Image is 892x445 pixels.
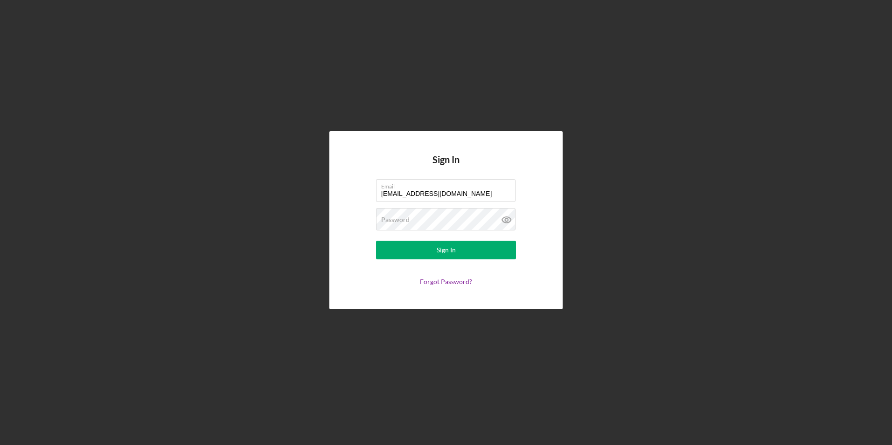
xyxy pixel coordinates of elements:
[381,216,410,223] label: Password
[381,180,516,190] label: Email
[432,154,460,179] h4: Sign In
[420,278,472,285] a: Forgot Password?
[376,241,516,259] button: Sign In
[437,241,456,259] div: Sign In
